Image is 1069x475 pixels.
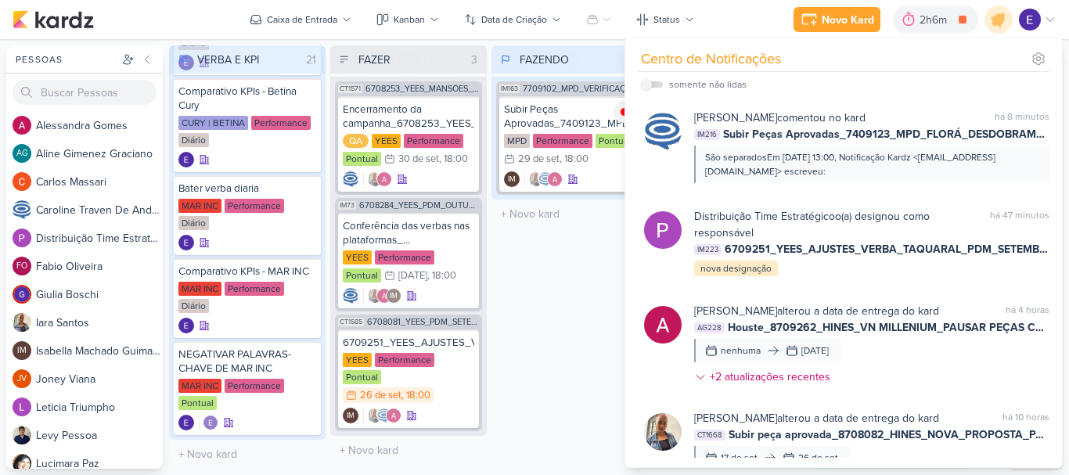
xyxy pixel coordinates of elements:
div: há 4 horas [1006,303,1049,319]
div: Diário [178,299,209,313]
div: 30 de set [398,154,439,164]
div: , 18:00 [401,390,430,401]
div: Comparativo KPIs - Betina Cury [178,85,316,113]
p: JV [17,375,27,383]
span: AG228 [694,322,725,333]
div: Conferência das verbas nas plataformas_ 6708284_YEES_PDM_OUTUBRO [343,219,474,247]
button: Novo Kard [794,7,880,32]
div: YEES [343,353,372,367]
div: há 10 horas [1002,410,1049,426]
div: I s a b e l l a M a c h a d o G u i m a r ã e s [36,343,163,359]
img: Leticia Triumpho [13,398,31,416]
img: Carlos Massari [13,172,31,191]
div: F a b i o O l i v e i r a [36,258,163,275]
p: AG [16,149,28,158]
img: Eduardo Quaresma [1019,9,1041,31]
img: Caroline Traven De Andrade [538,171,553,187]
input: + Novo kard [495,203,645,225]
div: 21 [300,52,322,68]
b: [PERSON_NAME] [694,412,777,425]
div: São separadosEm [DATE] 13:00, Notificação Kardz <[EMAIL_ADDRESS][DOMAIN_NAME]> escreveu: [705,150,1037,178]
div: Isabella Machado Guimarães [504,171,520,187]
span: 6709251_YEES_AJUSTES_VERBA_TAQUARAL_PDM_SETEMBRO_OUTUBRO [725,241,1049,257]
span: CT1571 [338,85,362,93]
div: há 8 minutos [995,110,1049,126]
span: 7709102_MPD_VERIFICAÇÃO_CRIATIVOS_ATUAIS [523,85,640,93]
div: L e t i c i a T r i u m p h o [36,399,163,416]
div: Isabella Machado Guimarães [343,408,358,423]
div: MAR INC [178,379,221,393]
div: Performance [375,250,434,264]
div: o(a) designou como responsável [694,208,962,241]
div: Isabella Machado Guimarães [13,341,31,360]
div: Pontual [596,134,634,148]
img: Alessandra Gomes [644,306,682,344]
div: YEES [372,134,401,148]
div: D i s t r i b u i ç ã o T i m e E s t r a t é g i c o [36,230,163,246]
img: Iara Santos [644,413,682,451]
div: L e v y P e s s o a [36,427,163,444]
div: Colaboradores: Eduardo Quaresma [199,415,218,430]
div: Performance [533,134,592,148]
div: 26 de set [798,451,838,465]
p: IM [347,412,355,420]
img: tracking [614,101,635,123]
div: comentou no kard [694,110,866,126]
span: IM223 [694,244,722,255]
div: Criador(a): Caroline Traven De Andrade [343,171,358,187]
div: Criador(a): Caroline Traven De Andrade [343,288,358,304]
span: 6708284_YEES_PDM_OUTUBRO [359,201,479,210]
img: Alessandra Gomes [376,171,392,187]
div: Criador(a): Isabella Machado Guimarães [343,408,358,423]
img: Caroline Traven De Andrade [644,113,682,150]
span: IM163 [499,85,520,93]
div: Colaboradores: Iara Santos, Caroline Traven De Andrade, Alessandra Gomes [363,408,401,423]
img: Lucimara Paz [13,454,31,473]
div: Colaboradores: Iara Santos, Alessandra Gomes, Isabella Machado Guimarães [363,288,401,304]
div: Diário [178,133,209,147]
div: G i u l i a B o s c h i [36,286,163,303]
div: Performance [225,282,284,296]
span: Subir Peças Aprovadas_7409123_MPD_FLORÁ_DESDOBRAMENTO_CRIATIVOS [723,126,1049,142]
div: Criador(a): Eduardo Quaresma [178,318,194,333]
img: Caroline Traven De Andrade [343,171,358,187]
img: Eduardo Quaresma [178,318,194,333]
div: Colaboradores: Iara Santos, Caroline Traven De Andrade, Alessandra Gomes [524,171,563,187]
span: IM73 [338,201,356,210]
div: QA [343,134,369,148]
input: + Novo kard [172,443,322,466]
div: , 18:00 [427,271,456,281]
p: FO [16,262,27,271]
div: A l i n e G i m e n e z G r a c i a n o [36,146,163,162]
div: J o n e y V i a n a [36,371,163,387]
span: CT1668 [694,430,725,441]
div: C a r o l i n e T r a v e n D e A n d r a d e [36,202,163,218]
img: Iara Santos [13,313,31,332]
div: A l e s s a n d r a G o m e s [36,117,163,134]
span: 6708081_YEES_PDM_SETEMBRO [367,318,479,326]
div: 2h6m [920,12,952,28]
div: nenhuma [721,344,761,358]
div: YEES [343,250,372,264]
div: Aline Gimenez Graciano [13,144,31,163]
img: Iara Santos [367,288,383,304]
div: Performance [251,116,311,130]
input: Buscar Pessoas [13,80,157,105]
img: Eduardo Quaresma [178,152,194,167]
img: Eduardo Quaresma [178,415,194,430]
p: IM [17,347,27,355]
div: Criador(a): Isabella Machado Guimarães [504,171,520,187]
span: Subir peça aprovada_8708082_HINES_NOVA_PROPOSTA_PARA_REUNIAO [729,426,1049,443]
img: Iara Santos [528,171,544,187]
div: C a r l o s M a s s a r i [36,174,163,190]
img: Levy Pessoa [13,426,31,444]
div: Isabella Machado Guimarães [386,288,401,304]
div: Criador(a): Eduardo Quaresma [178,415,194,430]
div: nova designação [694,261,778,276]
div: Bater verba diaria [178,182,316,196]
img: Eduardo Quaresma [203,415,218,430]
div: Joney Viana [13,369,31,388]
div: somente não lidas [669,77,747,92]
div: alterou a data de entrega do kard [694,410,939,426]
div: Pessoas [13,52,119,67]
